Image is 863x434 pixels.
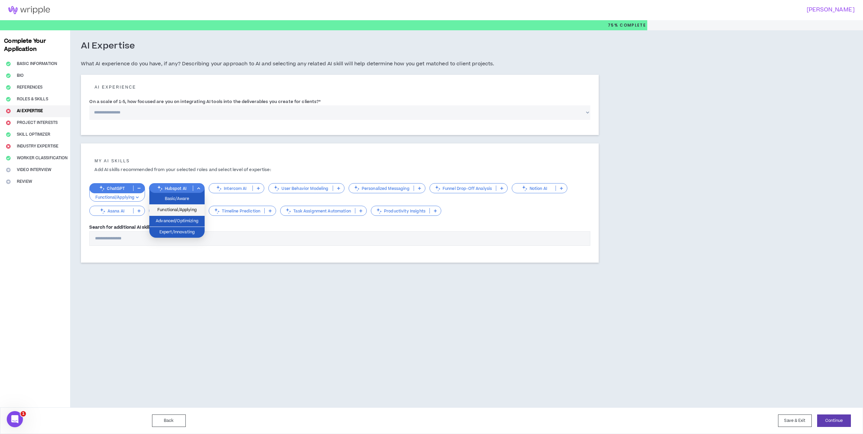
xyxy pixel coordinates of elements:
p: Funnel Drop-Off Analysis [430,186,496,191]
label: On a scale of 1-5, how focused are you on integrating AI tools into the deliverables you create f... [89,96,321,107]
button: Functional/Applying [89,189,145,202]
button: Continue [817,414,851,427]
span: Expert/Innovating [153,229,201,236]
p: Intercom AI [209,186,252,191]
label: Search for additional AI skills [89,224,152,230]
p: Timeline Prediction [209,208,264,213]
p: Productivity Insights [371,208,429,213]
h3: [PERSON_NAME] [427,7,855,13]
button: Back [152,414,186,427]
span: 1 [21,411,26,416]
p: ChatGPT [90,186,133,191]
h3: AI Expertise [81,40,135,52]
p: Task Assignment Automation [280,208,355,213]
p: User Behavior Modeling [269,186,332,191]
p: Add AI skills recommended from your selected roles and select level of expertise: [89,167,590,173]
p: Notion AI [512,186,556,191]
button: Save & Exit [778,414,812,427]
p: Asana AI [90,208,133,213]
h5: AI experience [89,85,590,90]
span: Basic/Aware [153,195,201,203]
p: Personalized Messaging [349,186,414,191]
p: Hubspot AI [149,186,193,191]
p: Functional/Applying [94,195,141,201]
p: 75% [608,20,646,30]
span: Complete [618,22,646,28]
iframe: Intercom live chat [7,411,23,427]
h5: What AI experience do you have, if any? Describing your approach to AI and selecting any related ... [81,60,599,68]
span: Advanced/Optimizing [153,218,201,225]
h3: Complete Your Application [1,37,69,53]
span: Functional/Applying [153,206,201,214]
h5: My AI skills [89,159,590,163]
